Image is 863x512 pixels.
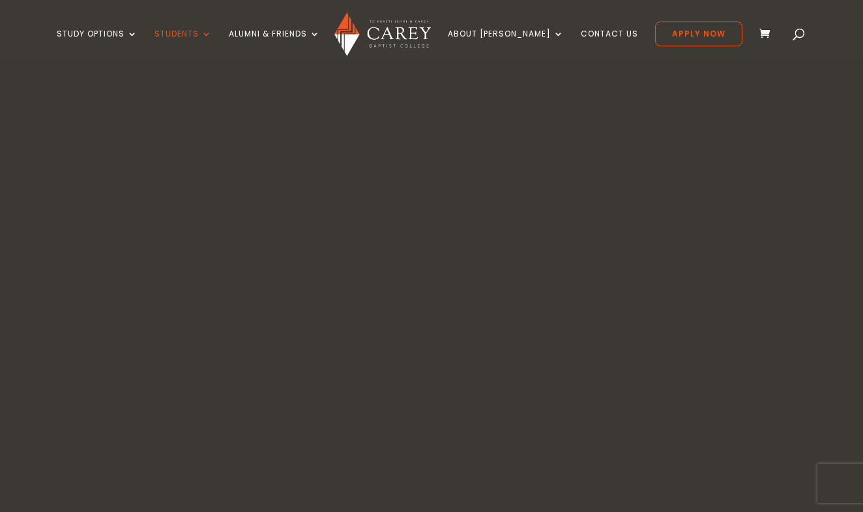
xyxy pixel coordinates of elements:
[154,29,212,60] a: Students
[57,29,138,60] a: Study Options
[581,29,638,60] a: Contact Us
[448,29,564,60] a: About [PERSON_NAME]
[229,29,320,60] a: Alumni & Friends
[334,12,430,56] img: Carey Baptist College
[655,22,742,46] a: Apply Now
